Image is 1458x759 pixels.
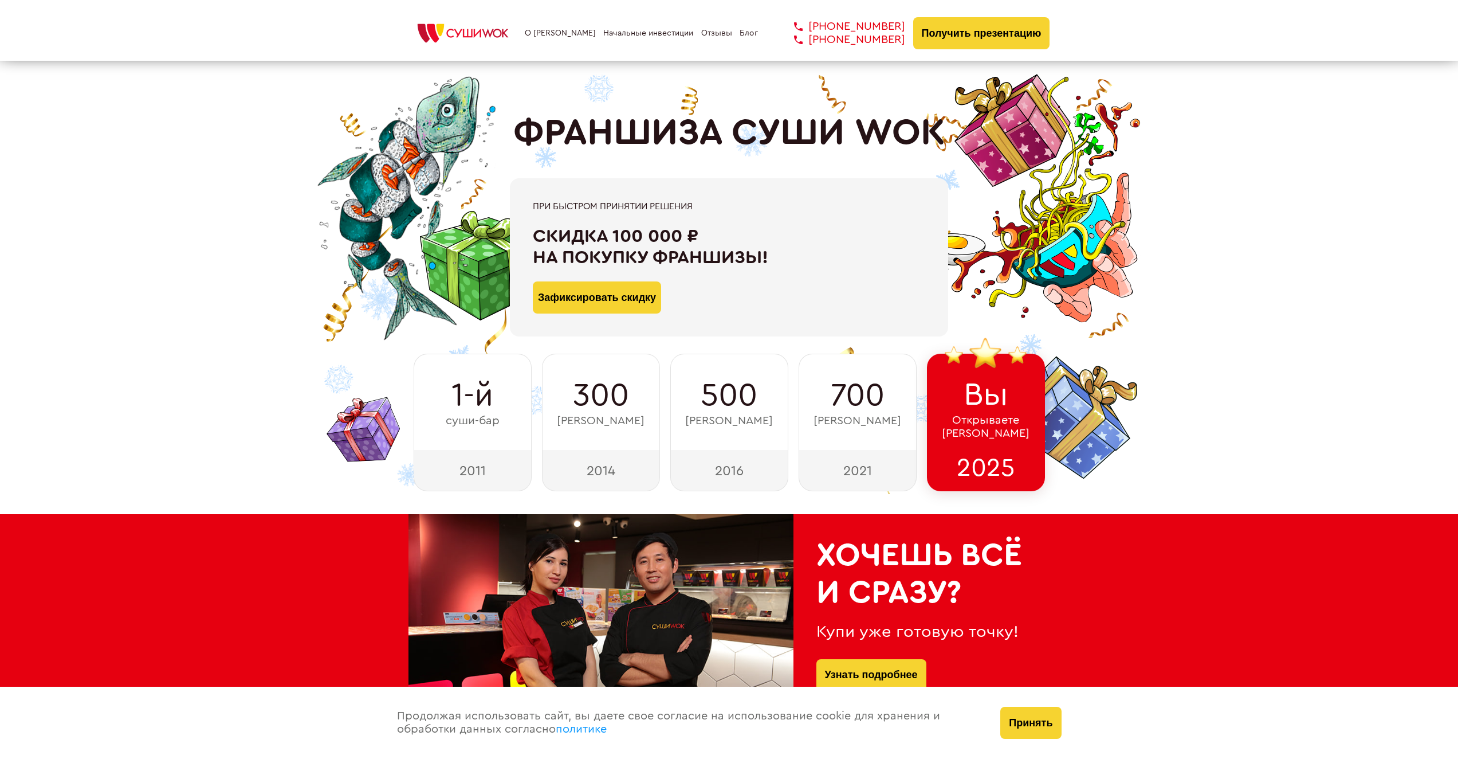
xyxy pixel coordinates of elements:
a: политике [556,723,607,735]
span: [PERSON_NAME] [557,414,644,428]
div: Скидка 100 000 ₽ на покупку франшизы! [533,226,925,268]
div: 2016 [670,450,788,491]
span: [PERSON_NAME] [685,414,773,428]
div: При быстром принятии решения [533,201,925,212]
a: Отзывы [701,29,732,38]
span: 300 [573,377,629,414]
div: 2014 [542,450,660,491]
div: Продолжая использовать сайт, вы даете свое согласие на использование cookie для хранения и обрабо... [386,687,989,759]
a: Начальные инвестиции [603,29,693,38]
button: Принять [1000,707,1061,739]
a: [PHONE_NUMBER] [777,20,905,33]
a: [PHONE_NUMBER] [777,33,905,46]
span: 1-й [451,377,493,414]
span: Открываете [PERSON_NAME] [942,414,1029,440]
h1: ФРАНШИЗА СУШИ WOK [513,112,945,154]
span: 700 [831,377,885,414]
span: [PERSON_NAME] [814,414,901,428]
a: Блог [740,29,758,38]
span: Вы [964,377,1008,413]
h2: Хочешь всё и сразу? [816,537,1027,611]
img: СУШИWOK [408,21,517,46]
button: Получить презентацию [913,17,1050,49]
span: суши-бар [446,414,500,428]
div: 2025 [927,450,1045,491]
div: 2021 [799,450,917,491]
button: Узнать подробнее [816,659,926,691]
div: 2011 [414,450,532,491]
span: 500 [701,377,757,414]
a: Узнать подробнее [825,659,918,691]
a: О [PERSON_NAME] [525,29,596,38]
div: Купи уже готовую точку! [816,623,1027,641]
button: Зафиксировать скидку [533,281,661,314]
